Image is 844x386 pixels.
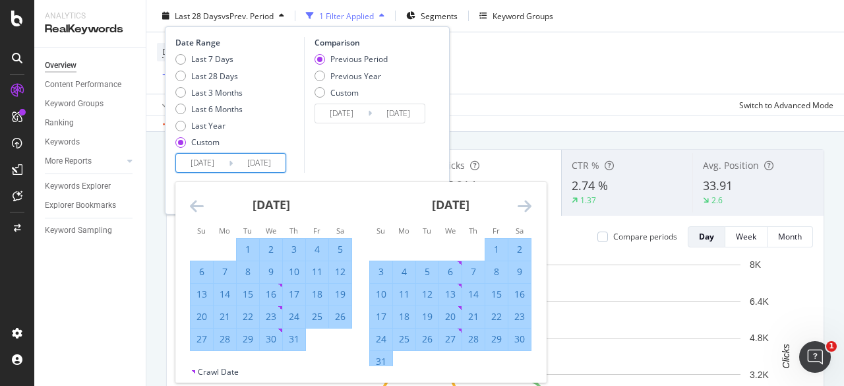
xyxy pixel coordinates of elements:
[439,261,462,283] td: Selected. Wednesday, August 6, 2025
[401,5,463,26] button: Segments
[393,328,416,350] td: Selected. Monday, August 25, 2025
[750,259,762,270] text: 8K
[329,288,351,301] div: 19
[613,231,677,242] div: Compare periods
[370,310,392,323] div: 17
[283,238,306,261] td: Selected. Thursday, July 3, 2025
[214,328,237,350] td: Selected. Monday, July 28, 2025
[306,243,328,256] div: 4
[462,328,485,350] td: Selected. Thursday, August 28, 2025
[315,104,368,123] input: Start Date
[45,224,136,238] a: Keyword Sampling
[370,261,393,283] td: Selected. Sunday, August 3, 2025
[799,341,831,373] iframe: Intercom live chat
[370,355,392,368] div: 31
[319,10,374,21] div: 1 Filter Applied
[739,99,833,110] div: Switch to Advanced Mode
[485,306,508,328] td: Selected. Friday, August 22, 2025
[439,288,462,301] div: 13
[750,370,769,380] text: 3.2K
[393,261,416,283] td: Selected. Monday, August 4, 2025
[190,198,204,214] div: Move backward to switch to the previous month.
[474,5,558,26] button: Keyword Groups
[439,310,462,323] div: 20
[416,306,439,328] td: Selected. Tuesday, August 19, 2025
[572,177,608,193] span: 2.74 %
[191,265,213,278] div: 6
[45,78,136,92] a: Content Performance
[198,366,239,377] div: Crawl Date
[485,288,508,301] div: 15
[725,226,768,247] button: Week
[191,86,243,98] div: Last 3 Months
[214,310,236,323] div: 21
[711,195,723,206] div: 2.6
[45,154,123,168] a: More Reports
[45,11,135,22] div: Analytics
[237,283,260,306] td: Selected. Tuesday, July 15, 2025
[175,104,243,115] div: Last 6 Months
[485,283,508,306] td: Selected. Friday, August 15, 2025
[329,283,352,306] td: Selected. Saturday, July 19, 2025
[283,306,306,328] td: Selected. Thursday, July 24, 2025
[191,70,238,81] div: Last 28 Days
[416,261,439,283] td: Selected. Tuesday, August 5, 2025
[237,238,260,261] td: Selected. Tuesday, July 1, 2025
[372,104,425,123] input: End Date
[462,261,485,283] td: Selected. Thursday, August 7, 2025
[191,104,243,115] div: Last 6 Months
[750,296,769,307] text: 6.4K
[508,261,531,283] td: Selected. Saturday, August 9, 2025
[283,288,305,301] div: 17
[370,333,392,346] div: 24
[485,310,508,323] div: 22
[237,328,260,350] td: Selected. Tuesday, July 29, 2025
[237,288,259,301] div: 15
[214,306,237,328] td: Selected. Monday, July 21, 2025
[45,116,74,130] div: Ranking
[750,333,769,343] text: 4.8K
[781,344,791,368] text: Clicks
[416,333,438,346] div: 26
[440,177,476,193] span: 57,214
[485,265,508,278] div: 8
[45,135,136,149] a: Keywords
[222,10,274,21] span: vs Prev. Period
[191,288,213,301] div: 13
[416,265,438,278] div: 5
[191,283,214,306] td: Selected. Sunday, July 13, 2025
[214,261,237,283] td: Selected. Monday, July 7, 2025
[370,350,393,373] td: Selected. Sunday, August 31, 2025
[260,306,283,328] td: Selected. Wednesday, July 23, 2025
[45,154,92,168] div: More Reports
[329,261,352,283] td: Selected. Saturday, July 12, 2025
[439,328,462,350] td: Selected. Wednesday, August 27, 2025
[462,265,485,278] div: 7
[283,265,305,278] div: 10
[306,283,329,306] td: Selected. Friday, July 18, 2025
[243,226,252,236] small: Tu
[45,199,116,212] div: Explorer Bookmarks
[253,197,290,212] strong: [DATE]
[260,328,283,350] td: Selected. Wednesday, July 30, 2025
[175,120,243,131] div: Last Year
[175,86,243,98] div: Last 3 Months
[329,310,351,323] div: 26
[260,283,283,306] td: Selected. Wednesday, July 16, 2025
[370,328,393,350] td: Selected. Sunday, August 24, 2025
[493,226,500,236] small: Fr
[439,333,462,346] div: 27
[508,306,531,328] td: Selected. Saturday, August 23, 2025
[260,243,282,256] div: 2
[260,261,283,283] td: Selected. Wednesday, July 9, 2025
[233,154,286,172] input: End Date
[301,5,390,26] button: 1 Filter Applied
[45,116,136,130] a: Ranking
[45,97,136,111] a: Keyword Groups
[736,231,756,242] div: Week
[315,53,388,65] div: Previous Period
[157,94,195,115] button: Apply
[508,328,531,350] td: Selected. Saturday, August 30, 2025
[462,306,485,328] td: Selected. Thursday, August 21, 2025
[688,226,725,247] button: Day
